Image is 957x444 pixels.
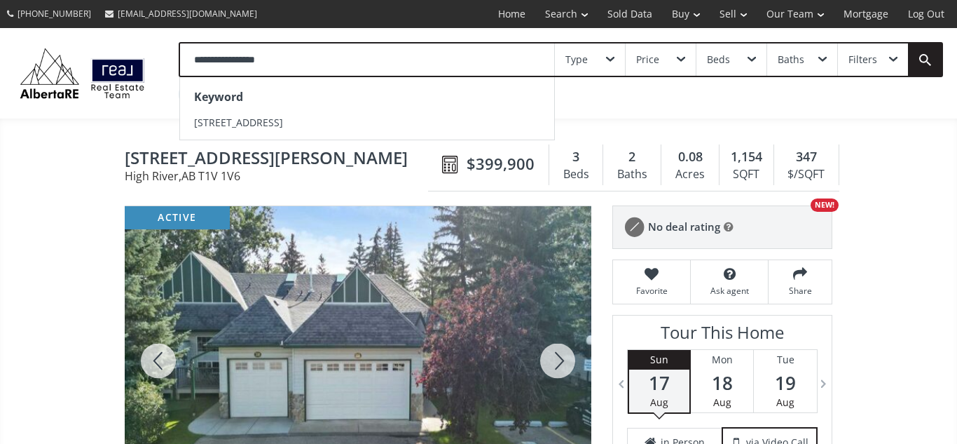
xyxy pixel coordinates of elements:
[18,8,91,20] span: [PHONE_NUMBER]
[781,148,832,166] div: 347
[14,45,151,102] img: Logo
[125,170,435,182] span: High River , AB T1V 1V6
[668,148,711,166] div: 0.08
[648,220,720,234] span: No deal rating
[776,396,794,409] span: Aug
[467,153,535,175] span: $399,900
[731,148,762,166] span: 1,154
[125,149,435,170] span: 116 Baker Creek Drive SW
[556,164,595,185] div: Beds
[627,323,818,349] h3: Tour This Home
[778,55,804,65] div: Baths
[713,396,731,409] span: Aug
[610,148,654,166] div: 2
[179,84,338,105] div: High River, [GEOGRAPHIC_DATA]
[811,199,839,212] div: NEW!
[118,8,257,20] span: [EMAIL_ADDRESS][DOMAIN_NAME]
[629,373,689,393] span: 17
[707,55,730,65] div: Beds
[781,164,832,185] div: $/SQFT
[556,148,595,166] div: 3
[754,350,817,370] div: Tue
[691,373,753,393] span: 18
[727,164,766,185] div: SQFT
[620,285,683,297] span: Favorite
[754,373,817,393] span: 19
[698,285,761,297] span: Ask agent
[636,55,659,65] div: Price
[98,1,264,27] a: [EMAIL_ADDRESS][DOMAIN_NAME]
[610,164,654,185] div: Baths
[691,350,753,370] div: Mon
[629,350,689,370] div: Sun
[194,116,283,129] span: [STREET_ADDRESS]
[776,285,825,297] span: Share
[668,164,711,185] div: Acres
[848,55,877,65] div: Filters
[620,213,648,241] img: rating icon
[650,396,668,409] span: Aug
[565,55,588,65] div: Type
[125,206,230,229] div: active
[194,89,243,105] strong: Keyword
